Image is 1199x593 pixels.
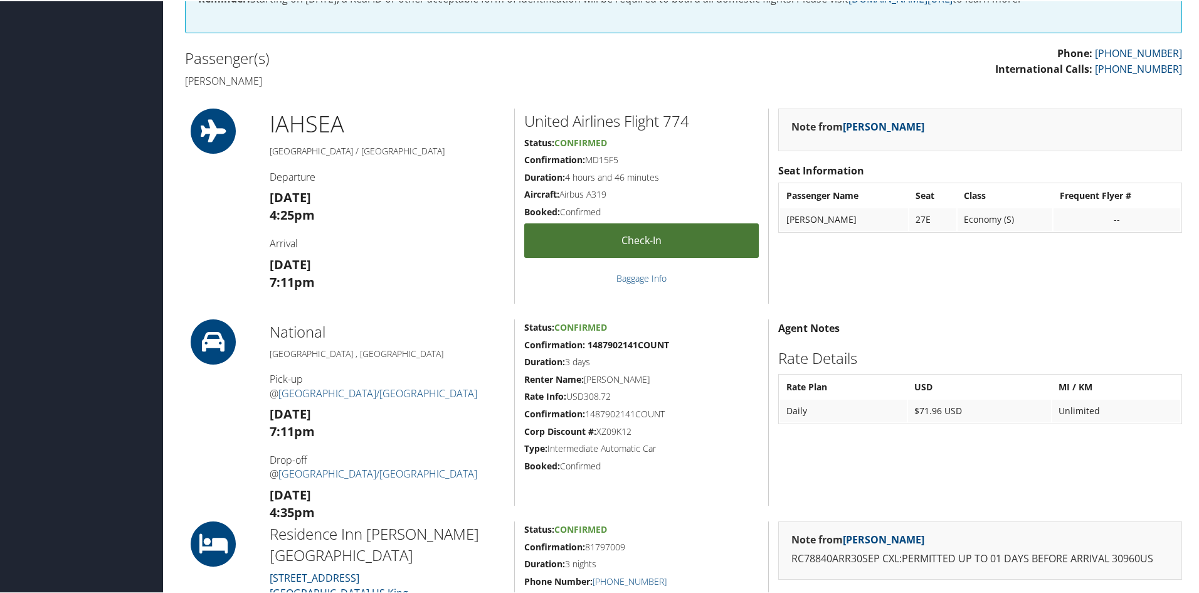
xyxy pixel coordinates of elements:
[524,389,566,401] strong: Rate Info:
[780,375,907,397] th: Rate Plan
[1095,45,1182,59] a: [PHONE_NUMBER]
[524,407,759,419] h5: 1487902141COUNT
[270,235,505,249] h4: Arrival
[778,346,1182,368] h2: Rate Details
[524,441,759,454] h5: Intermediate Automatic Car
[524,170,759,183] h5: 4 hours and 46 minutes
[524,355,565,366] strong: Duration:
[270,205,315,222] strong: 4:25pm
[908,375,1051,397] th: USD
[958,207,1052,230] td: Economy (S)
[791,550,1169,566] p: RC78840ARR30SEP CXL:PERMITTED UP TO 01 DAYS BEFORE ARRIVAL 30960US
[524,557,759,569] h5: 3 nights
[270,485,311,502] strong: [DATE]
[908,398,1051,421] td: $71.96 USD
[1057,45,1092,59] strong: Phone:
[843,119,924,132] a: [PERSON_NAME]
[185,73,674,87] h4: [PERSON_NAME]
[1052,375,1180,397] th: MI / KM
[270,144,505,156] h5: [GEOGRAPHIC_DATA] / [GEOGRAPHIC_DATA]
[185,46,674,68] h2: Passenger(s)
[270,452,505,480] h4: Drop-off @
[524,441,547,453] strong: Type:
[524,187,559,199] strong: Aircraft:
[524,338,669,350] strong: Confirmation: 1487902141COUNT
[524,152,585,164] strong: Confirmation:
[278,385,477,399] a: [GEOGRAPHIC_DATA]/[GEOGRAPHIC_DATA]
[791,119,924,132] strong: Note from
[843,532,924,545] a: [PERSON_NAME]
[270,320,505,341] h2: National
[524,372,584,384] strong: Renter Name:
[995,61,1092,75] strong: International Calls:
[909,207,956,230] td: 27E
[270,188,311,205] strong: [DATE]
[524,205,759,217] h5: Confirmed
[791,532,924,545] strong: Note from
[1060,213,1174,224] div: --
[270,272,315,289] strong: 7:11pm
[524,522,554,534] strong: Status:
[524,540,585,552] strong: Confirmation:
[524,424,759,437] h5: XZ09K12
[524,320,554,332] strong: Status:
[1095,61,1182,75] a: [PHONE_NUMBER]
[524,540,759,552] h5: 81797009
[270,169,505,183] h4: Departure
[554,136,607,147] span: Confirmed
[958,183,1052,206] th: Class
[524,459,759,471] h5: Confirmed
[270,107,505,139] h1: IAH SEA
[554,522,607,534] span: Confirmed
[524,557,565,569] strong: Duration:
[554,320,607,332] span: Confirmed
[270,422,315,439] strong: 7:11pm
[616,271,667,283] a: Baggage Info
[524,407,585,419] strong: Confirmation:
[524,205,560,216] strong: Booked:
[780,398,907,421] td: Daily
[270,503,315,520] strong: 4:35pm
[524,459,560,471] strong: Booked:
[524,222,759,257] a: Check-in
[1052,398,1180,421] td: Unlimited
[593,574,667,586] a: [PHONE_NUMBER]
[909,183,956,206] th: Seat
[524,109,759,131] h2: United Airlines Flight 774
[524,136,554,147] strong: Status:
[524,152,759,165] h5: MD15F5
[780,183,908,206] th: Passenger Name
[524,424,596,436] strong: Corp Discount #:
[778,320,840,334] strong: Agent Notes
[270,404,311,421] strong: [DATE]
[270,255,311,272] strong: [DATE]
[278,466,477,479] a: [GEOGRAPHIC_DATA]/[GEOGRAPHIC_DATA]
[524,170,565,182] strong: Duration:
[524,372,759,385] h5: [PERSON_NAME]
[270,371,505,399] h4: Pick-up @
[270,346,505,359] h5: [GEOGRAPHIC_DATA] , [GEOGRAPHIC_DATA]
[524,389,759,402] h5: USD308.72
[778,163,864,176] strong: Seat Information
[780,207,908,230] td: [PERSON_NAME]
[524,574,593,586] strong: Phone Number:
[524,187,759,200] h5: Airbus A319
[1054,183,1180,206] th: Frequent Flyer #
[270,522,505,564] h2: Residence Inn [PERSON_NAME][GEOGRAPHIC_DATA]
[524,355,759,367] h5: 3 days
